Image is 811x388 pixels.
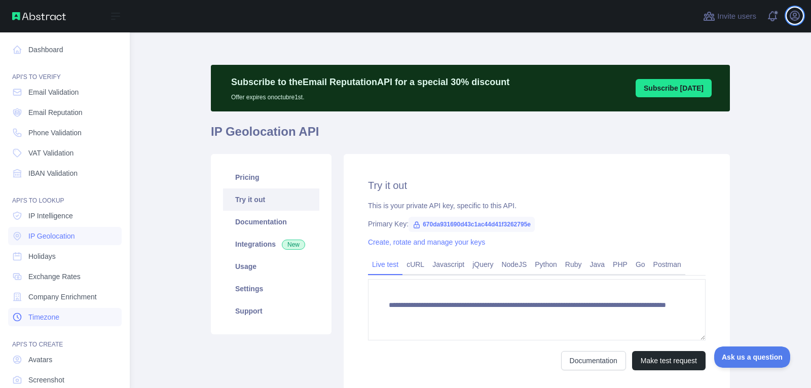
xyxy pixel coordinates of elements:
a: PHP [609,256,632,273]
span: Email Reputation [28,107,83,118]
a: Support [223,300,319,322]
span: Email Validation [28,87,79,97]
h2: Try it out [368,178,706,192]
a: Java [586,256,609,273]
a: Settings [223,278,319,300]
span: IP Geolocation [28,231,75,241]
a: Python [531,256,561,273]
a: Dashboard [8,41,122,59]
img: Abstract API [12,12,66,20]
div: Primary Key: [368,219,706,229]
a: Live test [368,256,402,273]
div: API'S TO VERIFY [8,61,122,81]
button: Invite users [701,8,758,24]
div: API'S TO LOOKUP [8,184,122,205]
a: Documentation [223,211,319,233]
a: Pricing [223,166,319,188]
a: Javascript [428,256,468,273]
iframe: Toggle Customer Support [714,346,791,368]
a: Try it out [223,188,319,211]
span: Invite users [717,11,756,22]
a: Holidays [8,247,122,265]
a: IP Geolocation [8,227,122,245]
button: Make test request [632,351,706,370]
button: Subscribe [DATE] [636,79,712,97]
a: Avatars [8,351,122,369]
a: Email Reputation [8,103,122,122]
div: This is your private API key, specific to this API. [368,201,706,211]
a: NodeJS [497,256,531,273]
a: VAT Validation [8,144,122,162]
span: Screenshot [28,375,64,385]
div: API'S TO CREATE [8,328,122,348]
a: IBAN Validation [8,164,122,182]
span: IBAN Validation [28,168,78,178]
p: Subscribe to the Email Reputation API for a special 30 % discount [231,75,509,89]
a: Timezone [8,308,122,326]
p: Offer expires on octubre 1st. [231,89,509,101]
span: New [282,240,305,250]
span: Company Enrichment [28,292,97,302]
a: Go [632,256,649,273]
a: jQuery [468,256,497,273]
a: Company Enrichment [8,288,122,306]
a: Integrations New [223,233,319,255]
a: Exchange Rates [8,267,122,286]
span: Timezone [28,312,59,322]
span: VAT Validation [28,148,73,158]
a: Usage [223,255,319,278]
span: Holidays [28,251,56,261]
a: Phone Validation [8,124,122,142]
span: 670da931690d43c1ac44d41f3262795e [409,217,535,232]
span: IP Intelligence [28,211,73,221]
a: Email Validation [8,83,122,101]
a: Documentation [561,351,626,370]
a: cURL [402,256,428,273]
a: Postman [649,256,685,273]
span: Exchange Rates [28,271,81,282]
a: IP Intelligence [8,207,122,225]
a: Create, rotate and manage your keys [368,238,485,246]
a: Ruby [561,256,586,273]
h1: IP Geolocation API [211,124,730,148]
span: Phone Validation [28,128,82,138]
span: Avatars [28,355,52,365]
